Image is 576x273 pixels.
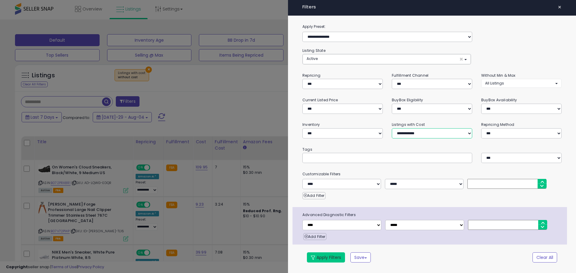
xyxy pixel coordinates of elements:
[459,56,463,62] span: ×
[302,97,338,102] small: Current Listed Price
[485,81,504,86] span: All Listings
[302,48,325,53] small: Listing State
[307,252,345,263] button: Apply Filters
[302,192,325,199] button: Add Filter
[350,252,371,263] button: Save
[481,122,514,127] small: Repricing Method
[481,73,516,78] small: Without Min & Max
[302,4,562,10] h4: Filters
[532,252,557,263] button: Clear All
[303,233,326,240] button: Add Filter
[307,56,318,61] span: Active
[481,79,562,88] button: All Listings
[392,122,425,127] small: Listings with Cost
[298,212,567,218] span: Advanced Diagnostic Filters
[392,73,428,78] small: Fulfillment Channel
[302,73,320,78] small: Repricing
[298,171,566,177] small: Customizable Filters
[303,54,471,64] button: Active ×
[298,146,566,153] small: Tags
[302,122,320,127] small: Inventory
[392,97,423,102] small: BuyBox Eligibility
[298,23,566,30] label: Apply Preset:
[555,3,564,11] button: ×
[558,3,562,11] span: ×
[481,97,517,102] small: BuyBox Availability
